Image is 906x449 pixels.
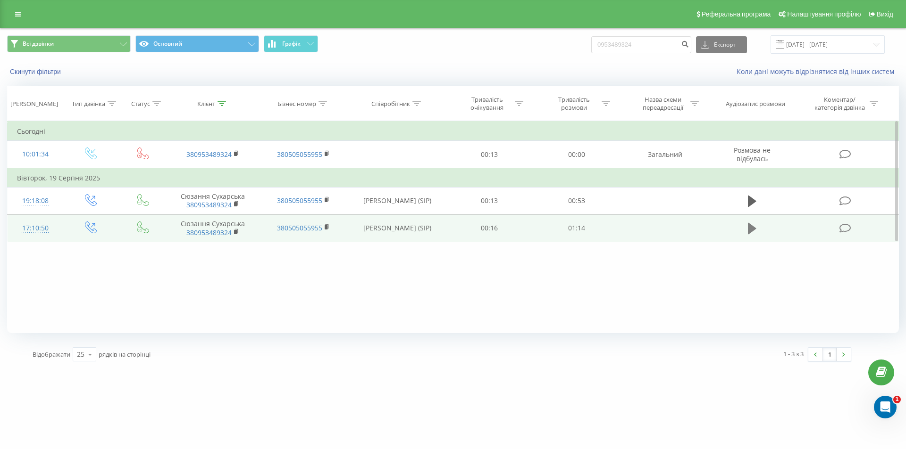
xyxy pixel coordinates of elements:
[533,141,620,169] td: 00:00
[17,219,54,237] div: 17:10:50
[131,100,150,108] div: Статус
[23,40,54,48] span: Всі дзвінки
[99,350,151,359] span: рядків на сторінці
[135,35,259,52] button: Основний
[734,146,771,163] span: Розмова не відбулась
[446,214,533,242] td: 00:16
[277,100,316,108] div: Бізнес номер
[186,228,232,237] a: 380953489324
[168,214,258,242] td: Сюзання Сухарська
[277,150,322,159] a: 380505055955
[186,200,232,209] a: 380953489324
[348,214,446,242] td: [PERSON_NAME] (SIP)
[783,349,804,359] div: 1 - 3 з 3
[186,150,232,159] a: 380953489324
[787,10,861,18] span: Налаштування профілю
[10,100,58,108] div: [PERSON_NAME]
[17,145,54,163] div: 10:01:34
[33,350,70,359] span: Відображати
[533,214,620,242] td: 01:14
[638,96,688,112] div: Назва схеми переадресації
[877,10,893,18] span: Вихід
[77,350,84,359] div: 25
[446,187,533,214] td: 00:13
[533,187,620,214] td: 00:53
[264,35,318,52] button: Графік
[591,36,691,53] input: Пошук за номером
[726,100,785,108] div: Аудіозапис розмови
[8,122,899,141] td: Сьогодні
[371,100,410,108] div: Співробітник
[8,169,899,188] td: Вівторок, 19 Серпня 2025
[812,96,867,112] div: Коментар/категорія дзвінка
[282,41,301,47] span: Графік
[197,100,215,108] div: Клієнт
[72,100,105,108] div: Тип дзвінка
[702,10,771,18] span: Реферальна програма
[17,192,54,210] div: 19:18:08
[549,96,599,112] div: Тривалість розмови
[893,396,901,403] span: 1
[277,223,322,232] a: 380505055955
[7,67,66,76] button: Скинути фільтри
[822,348,837,361] a: 1
[620,141,711,169] td: Загальний
[462,96,512,112] div: Тривалість очікування
[874,396,897,418] iframe: Intercom live chat
[7,35,131,52] button: Всі дзвінки
[446,141,533,169] td: 00:13
[168,187,258,214] td: Сюзання Сухарська
[737,67,899,76] a: Коли дані можуть відрізнятися вiд інших систем
[277,196,322,205] a: 380505055955
[696,36,747,53] button: Експорт
[348,187,446,214] td: [PERSON_NAME] (SIP)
